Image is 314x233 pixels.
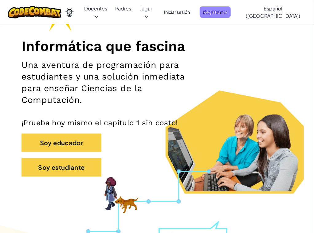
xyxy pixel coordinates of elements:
[22,37,292,55] h1: Informática que fascina
[140,5,152,12] span: Jugar
[22,59,203,106] h2: Una aventura de programación para estudiantes y una solución inmediata para enseñar Ciencias de l...
[65,7,74,17] img: Ozaria
[84,5,107,12] span: Docentes
[160,6,194,18] button: Iniciar sesión
[246,5,300,19] span: Español ([GEOGRAPHIC_DATA])
[200,6,231,18] button: Registrarse
[8,6,61,18] img: CodeCombat logo
[22,118,292,127] p: ¡Prueba hoy mismo el capítulo 1 sin costo!
[22,158,101,177] button: Soy estudiante
[22,134,101,152] button: Soy educador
